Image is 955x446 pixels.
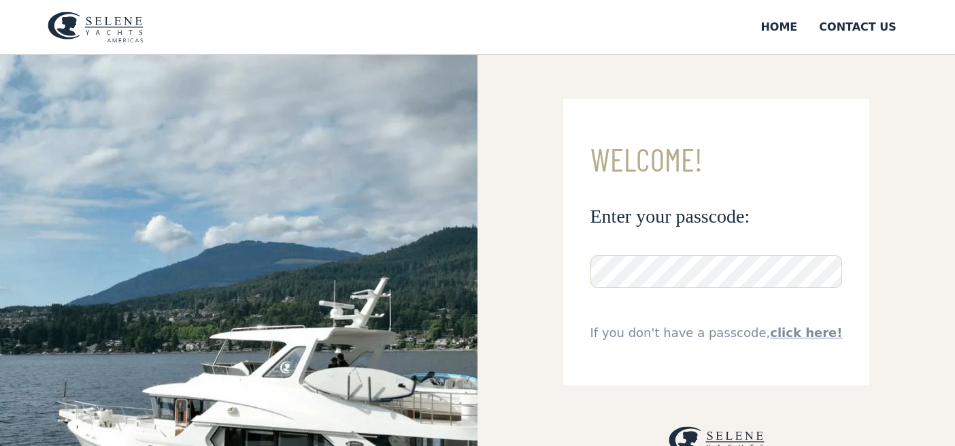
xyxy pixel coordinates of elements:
[48,12,144,43] img: logo
[590,204,843,228] h3: Enter your passcode:
[563,99,870,385] form: Email Form
[819,19,897,35] div: Contact US
[770,325,842,340] a: click here!
[590,142,843,177] h3: Welcome!
[590,323,843,342] div: If you don't have a passcode,
[760,19,797,35] div: Home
